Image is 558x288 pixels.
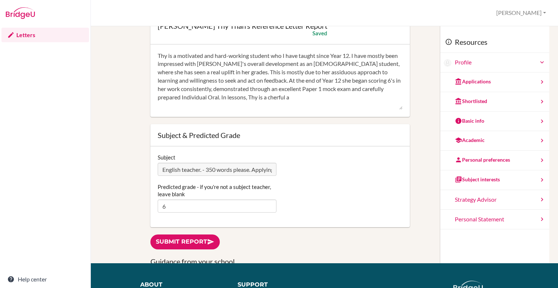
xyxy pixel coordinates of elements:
div: Applications [455,78,491,85]
div: Academic [455,137,485,144]
a: Shortlisted [440,92,549,112]
img: Trong Dan Thy Than [444,59,451,67]
a: Applications [440,72,549,92]
div: Subject & Predicted Grade [158,131,403,139]
label: Predicted grade - if you're not a subject teacher, leave blank [158,183,276,198]
a: Submit report [150,234,220,249]
div: Shortlisted [455,98,487,105]
div: Saved [312,29,327,37]
h3: Guidance from your school [150,257,410,267]
a: Strategy Advisor [440,190,549,210]
a: Subject interests [440,170,549,190]
div: Resources [440,31,549,53]
a: Profile [455,58,546,67]
label: Subject [158,154,175,161]
a: Help center [1,272,89,287]
img: Bridge-U [6,7,35,19]
div: Basic info [455,117,484,125]
a: Letters [1,28,89,42]
a: Personal preferences [440,151,549,170]
textarea: Thy [158,52,403,110]
a: Personal Statement [440,210,549,229]
div: [PERSON_NAME] Thy Than’s Reference Letter Report [158,22,327,29]
a: Academic [440,131,549,151]
button: [PERSON_NAME] [493,6,549,20]
div: Personal preferences [455,156,510,163]
div: Subject interests [455,176,500,183]
a: Basic info [440,112,549,131]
